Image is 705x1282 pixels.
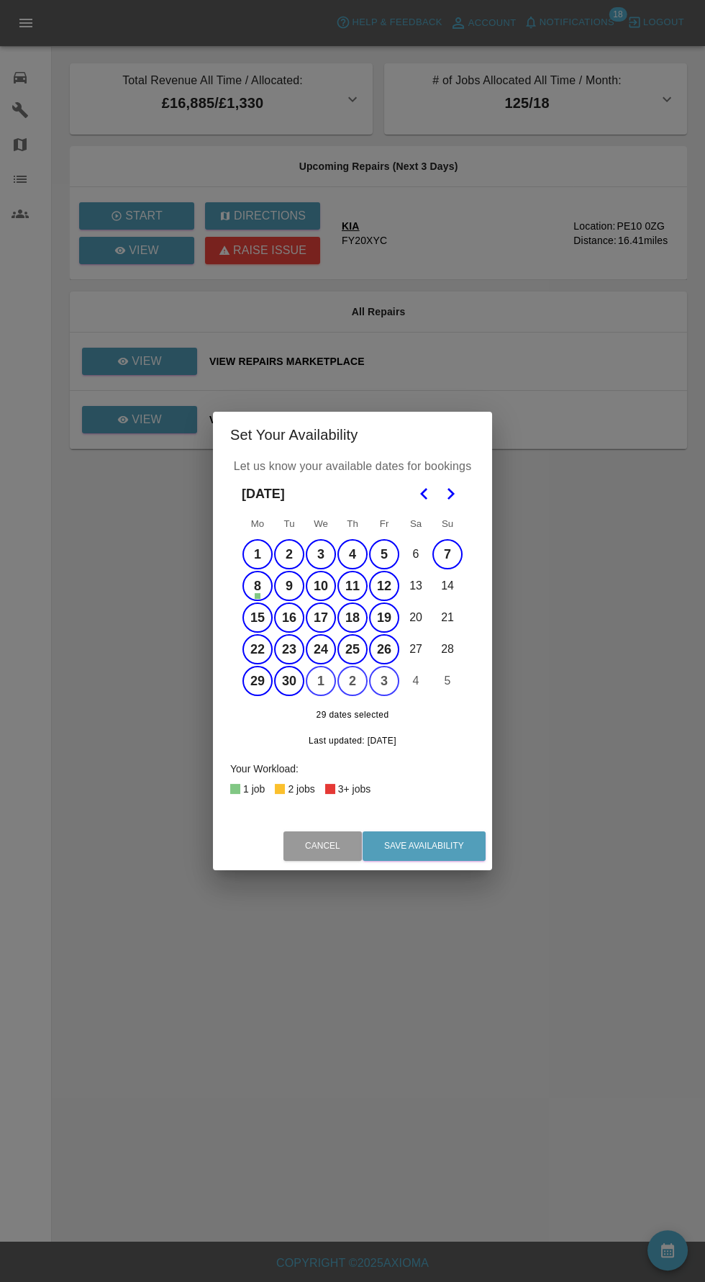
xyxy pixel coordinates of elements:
[401,571,431,601] button: Saturday, September 13th, 2025
[306,571,336,601] button: Wednesday, September 10th, 2025, selected
[242,571,273,601] button: Monday, September 8th, 2025, selected
[401,666,431,696] button: Saturday, October 4th, 2025
[368,510,400,538] th: Friday
[432,539,463,569] button: Sunday, September 7th, 2025, selected
[242,478,285,510] span: [DATE]
[401,539,431,569] button: Saturday, September 6th, 2025
[401,634,431,664] button: Saturday, September 27th, 2025
[288,780,314,798] div: 2 jobs
[230,458,475,475] p: Let us know your available dates for bookings
[337,666,368,696] button: Thursday, October 2nd, 2025, selected
[274,602,304,633] button: Tuesday, September 16th, 2025, selected
[274,666,304,696] button: Tuesday, September 30th, 2025, selected
[401,602,431,633] button: Saturday, September 20th, 2025
[274,539,304,569] button: Tuesday, September 2nd, 2025, selected
[306,666,336,696] button: Wednesday, October 1st, 2025, selected
[242,539,273,569] button: Monday, September 1st, 2025, selected
[283,831,362,861] button: Cancel
[274,571,304,601] button: Tuesday, September 9th, 2025, selected
[369,634,399,664] button: Friday, September 26th, 2025, selected
[242,602,273,633] button: Monday, September 15th, 2025, selected
[369,666,399,696] button: Friday, October 3rd, 2025, selected
[274,634,304,664] button: Tuesday, September 23rd, 2025, selected
[243,780,265,798] div: 1 job
[337,602,368,633] button: Thursday, September 18th, 2025, selected
[432,666,463,696] button: Sunday, October 5th, 2025
[242,666,273,696] button: Monday, September 29th, 2025, selected
[437,481,463,507] button: Go to the Next Month
[338,780,371,798] div: 3+ jobs
[273,510,305,538] th: Tuesday
[230,760,475,777] div: Your Workload:
[242,634,273,664] button: Monday, September 22nd, 2025, selected
[337,634,368,664] button: Thursday, September 25th, 2025, selected
[411,481,437,507] button: Go to the Previous Month
[363,831,486,861] button: Save Availability
[337,571,368,601] button: Thursday, September 11th, 2025, selected
[337,510,368,538] th: Thursday
[432,571,463,601] button: Sunday, September 14th, 2025
[400,510,432,538] th: Saturday
[369,602,399,633] button: Friday, September 19th, 2025, selected
[369,571,399,601] button: Friday, September 12th, 2025, selected
[242,510,463,697] table: September 2025
[432,510,463,538] th: Sunday
[432,602,463,633] button: Sunday, September 21st, 2025
[369,539,399,569] button: Friday, September 5th, 2025, selected
[306,602,336,633] button: Wednesday, September 17th, 2025, selected
[432,634,463,664] button: Sunday, September 28th, 2025
[242,510,273,538] th: Monday
[306,539,336,569] button: Wednesday, September 3rd, 2025, selected
[213,412,492,458] h2: Set Your Availability
[306,634,336,664] button: Wednesday, September 24th, 2025, selected
[309,736,396,746] span: Last updated: [DATE]
[242,708,463,723] span: 29 dates selected
[337,539,368,569] button: Thursday, September 4th, 2025, selected
[305,510,337,538] th: Wednesday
